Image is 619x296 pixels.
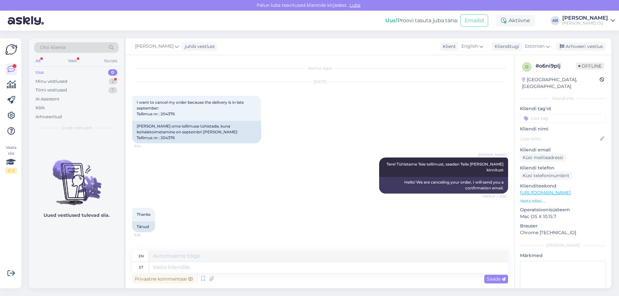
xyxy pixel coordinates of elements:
div: Vaata siia [5,145,17,174]
div: [PERSON_NAME] oma tellimuse tühistada, kuna kohaletoimetamine on septembri [PERSON_NAME]: Tellimu... [132,121,261,143]
div: en [139,251,144,262]
div: Proovi tasuta juba täna: [385,17,458,24]
span: Estonian [525,43,545,50]
div: [GEOGRAPHIC_DATA], [GEOGRAPHIC_DATA] [522,76,600,90]
div: Tänud [132,221,155,232]
div: Aktiivne [496,15,535,26]
div: [PERSON_NAME] [520,243,606,248]
div: Minu vestlused [35,78,67,85]
span: Luba [348,2,362,8]
span: Thanks [137,212,151,217]
span: I want to cancel my order because the delivery is in late september: Tellimus nr.: 204376 [137,100,245,116]
div: 2 [109,78,117,85]
p: Vaata edasi ... [520,198,606,204]
p: Mac OS X 10.15.7 [520,213,606,220]
p: Brauser [520,223,606,229]
span: o [525,64,528,69]
div: Klient [440,43,456,50]
div: Tiimi vestlused [35,87,67,93]
div: Web [67,57,78,65]
div: Privaatne kommentaar [132,275,195,283]
span: Saada [487,276,506,282]
button: Emailid [460,14,488,27]
span: Otsi kliente [40,44,66,51]
div: Uus [35,69,44,76]
b: Uus! [385,17,398,24]
span: 9:36 [134,233,158,237]
div: juhib vestlust [182,43,215,50]
input: Lisa nimi [520,135,599,142]
div: Kõik [35,105,45,111]
input: Lisa tag [520,113,606,123]
a: [PERSON_NAME][PERSON_NAME] OÜ [562,15,615,26]
p: Chrome [TECHNICAL_ID] [520,229,606,236]
div: 0 [108,69,117,76]
img: No chats [29,148,124,206]
span: Tere! Tühistame Teie tellimust, saadan Teile [PERSON_NAME] kinnitust [387,162,505,172]
p: Operatsioonisüsteem [520,206,606,213]
div: # o6ni9plj [535,62,576,70]
div: Küsi telefoninumbrit [520,171,572,180]
p: Klienditeekond [520,183,606,189]
div: Vestlus algas [132,65,508,71]
div: All [34,57,42,65]
div: 2 / 3 [5,168,17,174]
div: Arhiveeritud [35,114,62,120]
p: Kliendi nimi [520,126,606,132]
div: AR [551,16,560,25]
span: 9:34 [134,144,158,148]
div: Klienditugi [492,43,519,50]
span: English [461,43,478,50]
span: Nähtud ✓ 9:36 [482,194,506,199]
div: Socials [103,57,119,65]
span: [PERSON_NAME] [478,152,506,157]
p: Kliendi email [520,147,606,153]
span: Uued vestlused [62,125,92,131]
div: 7 [108,87,117,93]
div: AI Assistent [35,96,59,102]
div: Kliendi info [520,96,606,101]
div: et [139,262,143,273]
p: Märkmed [520,252,606,259]
p: Kliendi telefon [520,165,606,171]
div: [DATE] [132,79,508,85]
div: Arhiveeri vestlus [556,42,605,51]
div: Hello! We are canceling your order, I will send you a confirmation email. [379,177,508,194]
p: Kliendi tag'id [520,105,606,112]
div: Küsi meiliaadressi [520,153,566,162]
img: Askly Logo [5,43,17,56]
div: [PERSON_NAME] OÜ [562,21,608,26]
a: [URL][DOMAIN_NAME] [520,190,571,196]
div: [PERSON_NAME] [562,15,608,21]
span: Offline [576,62,604,70]
p: Uued vestlused tulevad siia. [44,212,110,219]
span: [PERSON_NAME] [135,43,173,50]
